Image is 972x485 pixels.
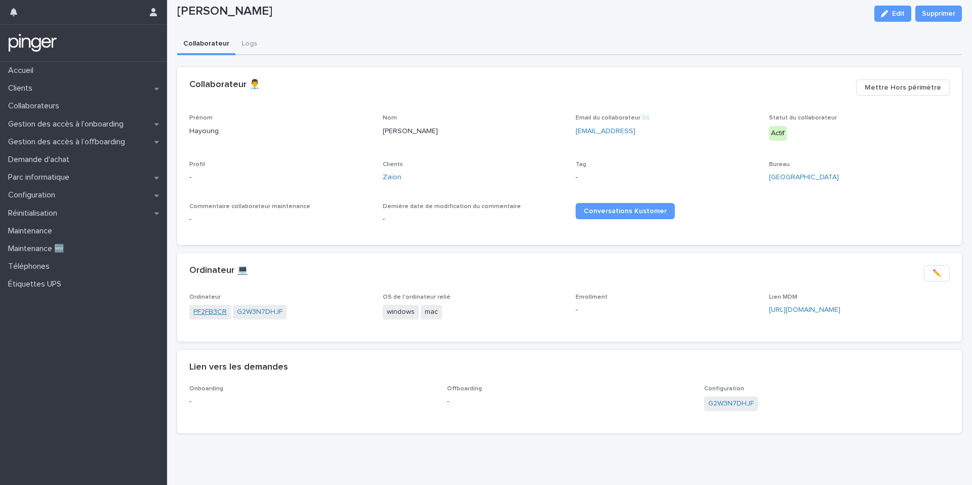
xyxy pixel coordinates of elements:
p: Maintenance 🆕 [4,244,72,254]
span: Edit [892,10,905,17]
p: - [576,172,757,183]
span: Configuration [704,386,744,392]
p: Accueil [4,66,42,75]
p: Collaborateurs [4,101,67,111]
span: windows [383,305,419,319]
a: G2W3N7DHJF [708,398,754,409]
p: Étiquettes UPS [4,279,69,289]
button: ✏️ [924,265,950,281]
p: Configuration [4,190,63,200]
p: Téléphones [4,262,58,271]
h2: Lien vers les demandes [189,362,288,373]
button: Logs [235,34,263,55]
p: Gestion des accès à l’offboarding [4,137,133,147]
span: Clients [383,161,403,168]
span: Bureau [769,161,790,168]
span: Mettre Hors périmètre [865,83,941,93]
h2: Ordinateur 💻 [189,265,248,276]
p: Gestion des accès à l’onboarding [4,119,132,129]
button: Mettre Hors périmètre [856,79,950,96]
p: - [383,214,564,225]
a: PF2FB3CR [193,307,227,317]
p: Parc informatique [4,173,77,182]
a: [URL][DOMAIN_NAME] [769,306,840,313]
a: G2W3N7DHJF [237,307,282,317]
span: Enrollment [576,294,607,300]
span: Onboarding [189,386,223,392]
p: Clients [4,84,40,93]
img: mTgBEunGTSyRkCgitkcU [8,33,57,53]
span: Supprimer [922,9,955,19]
a: Zaion [383,172,401,183]
p: - [189,172,371,183]
button: Edit [874,6,911,22]
p: Maintenance [4,226,60,236]
p: Demande d'achat [4,155,77,165]
span: mac [421,305,442,319]
span: Nom [383,115,397,121]
span: Offboarding [447,386,482,392]
span: ✏️ [933,268,941,278]
span: Statut du collaborateur [769,115,837,121]
h2: Collaborateur 👨‍💼 [189,79,260,91]
span: OS de l'ordinateur relié [383,294,451,300]
p: - [447,396,693,407]
span: Profil [189,161,205,168]
p: - [576,305,757,315]
a: [GEOGRAPHIC_DATA] [769,172,839,183]
span: Ordinateur [189,294,221,300]
div: Actif [769,126,787,141]
a: [EMAIL_ADDRESS] [576,128,635,135]
button: Supprimer [915,6,962,22]
span: Commentaire collaborateur maintenance [189,204,310,210]
span: Email du collaborateur ✉️ [576,115,650,121]
p: Hayoung [189,126,371,137]
button: Collaborateur [177,34,235,55]
p: - [189,214,371,225]
span: Lien MDM [769,294,797,300]
p: - [189,396,435,407]
p: Réinitialisation [4,209,65,218]
p: [PERSON_NAME] [383,126,564,137]
span: Dernière date de modification du commentaire [383,204,521,210]
span: Conversations Kustomer [584,208,667,215]
span: Tag [576,161,586,168]
p: [PERSON_NAME] [177,4,866,19]
a: Conversations Kustomer [576,203,675,219]
span: Prénom [189,115,213,121]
